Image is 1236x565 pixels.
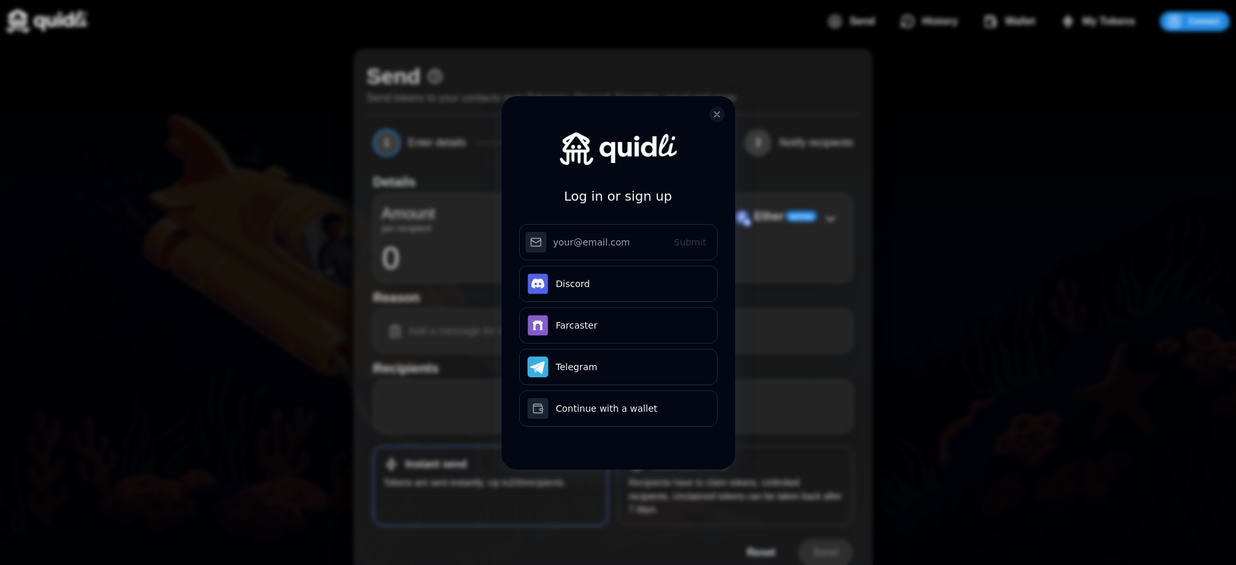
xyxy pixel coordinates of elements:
span: Submit [674,237,707,247]
input: Submit [519,224,718,260]
button: Continue with a wallet [519,390,718,427]
img: Quidli Dapp - Dev logo [560,132,677,165]
button: Telegram [519,349,718,385]
button: Submit [663,226,718,258]
button: Discord [519,266,718,302]
button: close modal [709,107,725,122]
div: Continue with a wallet [556,401,709,416]
button: Farcaster [519,307,718,344]
h3: Log in or sign up [564,186,672,207]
